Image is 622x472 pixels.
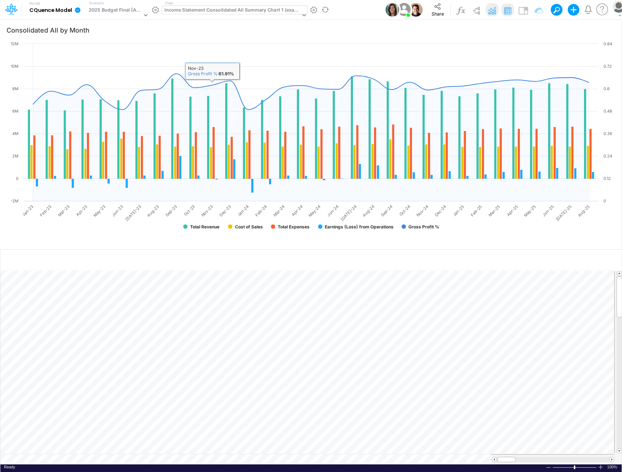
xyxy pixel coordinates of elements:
text: 0.12 [604,176,611,181]
text: -2M [10,198,18,203]
text: Feb-24 [254,204,268,217]
text: Total Revenue [190,224,219,229]
text: [DATE]-23 [124,204,142,222]
text: Dec-24 [434,204,447,217]
text: Earnings (Loss) from Operations [325,224,394,229]
label: View [165,0,173,6]
text: 0.24 [604,153,612,159]
text: Apr-24 [290,204,304,217]
div: Zoom [574,465,575,469]
input: Type a title here [6,22,544,37]
text: 12M [11,41,18,46]
text: Sep-24 [380,204,393,217]
text: Gross Profit % [408,224,439,229]
text: 0.72 [604,64,612,69]
text: 0 [604,198,606,203]
label: Model [29,1,40,6]
div: 2025 Budget Final [Active] [89,7,142,15]
text: May-23 [92,204,106,218]
text: Aug-25 [577,204,591,218]
text: Jan-25 [452,204,465,217]
text: 0.6 [604,86,610,91]
text: May-25 [523,204,537,218]
text: Aug-23 [146,204,160,218]
div: Income Statement Consolidated All Summary Chart 1 (example) [164,7,300,15]
text: 8M [12,86,18,91]
text: 2M [12,153,18,159]
text: Feb-23 [39,204,52,217]
text: Nov-23 [200,204,214,218]
text: 0 [16,176,18,181]
text: Dec-23 [218,204,232,217]
span: Share [432,11,444,16]
text: Jun-24 [326,204,340,217]
text: Mar-25 [488,204,501,217]
span: 100% [607,464,618,470]
text: 4M [12,131,18,136]
text: Nov-24 [416,204,429,218]
text: Cost of Sales [235,224,263,229]
div: Zoom Out [546,465,551,470]
img: User Image Icon [396,1,412,18]
text: Mar-23 [57,204,70,217]
text: Apr-25 [506,204,519,217]
img: User Image Icon [409,3,423,17]
input: Type a title here [7,253,464,267]
text: Jan-23 [21,204,35,217]
text: May-24 [308,204,322,218]
text: 6M [12,109,18,114]
text: Jun-23 [111,204,124,217]
b: CQuence Model [29,7,72,14]
text: Aug-24 [361,204,375,218]
span: Ready [4,465,15,469]
text: Jun-25 [541,204,555,217]
div: Zoom level [607,464,618,470]
div: Zoom [552,464,598,470]
img: User Image Icon [386,3,399,17]
text: 0.36 [604,131,612,136]
text: Sep-23 [165,204,178,217]
text: Apr-23 [75,204,88,217]
text: 0.48 [604,109,612,114]
text: Mar-24 [272,204,286,217]
text: Oct-24 [398,204,411,217]
a: Notifications [584,5,592,14]
text: Total Expenses [278,224,310,229]
label: Scenario [89,0,104,6]
text: [DATE]-24 [340,204,357,222]
text: Feb-25 [470,204,483,217]
text: [DATE]-25 [555,204,573,222]
div: Zoom In [598,464,604,470]
text: Oct-23 [183,204,196,217]
text: Jan-24 [236,204,250,217]
button: Share [426,1,449,19]
div: In Ready mode [4,464,15,470]
text: 10M [11,64,18,69]
text: 0.84 [604,41,612,46]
